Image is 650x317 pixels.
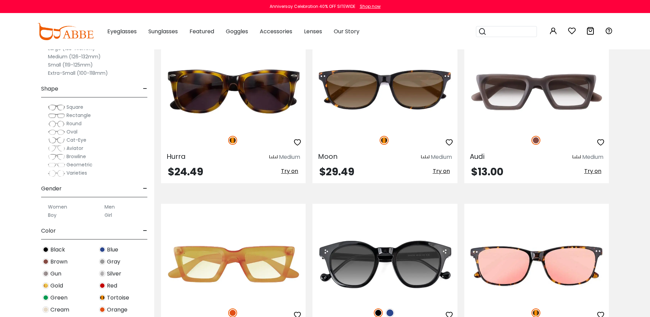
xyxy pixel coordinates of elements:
[143,223,147,239] span: -
[99,294,106,301] img: Tortoise
[66,112,91,119] span: Rectangle
[168,164,203,179] span: $24.49
[50,258,68,266] span: Brown
[334,27,359,35] span: Our Story
[228,136,237,145] img: Tortoise
[431,167,452,176] button: Try on
[304,27,322,35] span: Lenses
[105,211,112,219] label: Girl
[48,211,57,219] label: Boy
[319,164,354,179] span: $29.49
[66,169,87,176] span: Varieties
[433,167,450,175] span: Try on
[356,3,381,9] a: Shop now
[66,128,77,135] span: Oval
[42,270,49,277] img: Gun
[471,164,503,179] span: $13.00
[107,294,129,302] span: Tortoise
[421,155,429,160] img: size ruler
[107,270,121,278] span: Silver
[269,155,278,160] img: size ruler
[42,246,49,253] img: Black
[48,145,65,152] img: Aviator.png
[279,167,300,176] button: Try on
[226,27,248,35] span: Goggles
[107,282,117,290] span: Red
[41,81,58,97] span: Shape
[107,258,120,266] span: Gray
[148,27,178,35] span: Sunglasses
[573,155,581,160] img: size ruler
[50,294,68,302] span: Green
[582,153,603,161] div: Medium
[48,203,67,211] label: Women
[99,258,106,265] img: Gray
[48,61,93,69] label: Small (119-125mm)
[143,81,147,97] span: -
[531,136,540,145] img: Brown
[107,246,118,254] span: Blue
[48,52,101,61] label: Medium (126-132mm)
[582,167,603,176] button: Try on
[48,69,108,77] label: Extra-Small (100-118mm)
[48,162,65,168] img: Geometric.png
[107,306,127,314] span: Orange
[584,167,601,175] span: Try on
[99,306,106,313] img: Orange
[161,228,306,301] img: Orange Memorthen - Acetate ,Universal Bridge Fit
[279,153,300,161] div: Medium
[66,153,86,160] span: Browline
[50,246,65,254] span: Black
[48,170,65,177] img: Varieties.png
[37,23,94,40] img: abbeglasses.com
[360,3,381,10] div: Shop now
[189,27,214,35] span: Featured
[470,152,485,161] span: Audi
[312,228,457,301] img: Black Plagiant - Acetate ,Universal Bridge Fit
[41,180,62,197] span: Gender
[50,270,61,278] span: Gun
[66,120,82,127] span: Round
[99,282,106,289] img: Red
[66,145,83,152] span: Aviator
[48,153,65,160] img: Browline.png
[260,27,292,35] span: Accessories
[42,258,49,265] img: Brown
[48,104,65,111] img: Square.png
[48,137,65,144] img: Cat-Eye.png
[42,306,49,313] img: Cream
[318,152,338,161] span: Moon
[167,152,186,161] span: Hurra
[66,104,83,110] span: Square
[48,112,65,119] img: Rectangle.png
[42,294,49,301] img: Green
[50,282,63,290] span: Gold
[99,270,106,277] img: Silver
[48,129,65,136] img: Oval.png
[380,136,389,145] img: Tortoise
[312,56,457,128] img: Tortoise Moon - Acetate ,Universal Bridge Fit
[464,56,609,128] img: Brown Audi - Acetate ,Universal Bridge Fit
[431,153,452,161] div: Medium
[270,3,355,10] div: Anniversay Celebration 40% OFF SITEWIDE
[66,161,93,168] span: Geometric
[161,56,306,128] img: Tortoise Hurra - TR ,Universal Bridge Fit
[107,27,137,35] span: Eyeglasses
[66,137,86,143] span: Cat-Eye
[41,223,56,239] span: Color
[50,306,69,314] span: Cream
[464,228,609,301] img: Tortoise Eld - Acetate ,Universal Bridge Fit
[143,180,147,197] span: -
[48,120,65,127] img: Round.png
[42,282,49,289] img: Gold
[99,246,106,253] img: Blue
[105,203,115,211] label: Men
[281,167,298,175] span: Try on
